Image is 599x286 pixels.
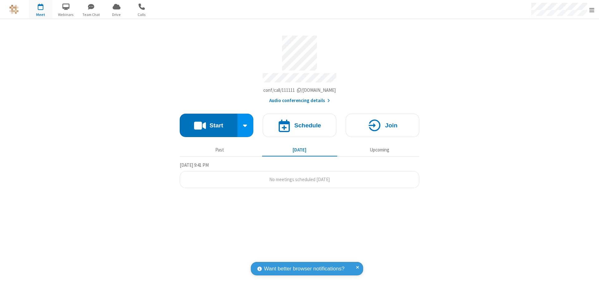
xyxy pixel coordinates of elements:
[262,144,337,156] button: [DATE]
[180,161,419,188] section: Today's Meetings
[54,12,78,17] span: Webinars
[237,114,254,137] div: Start conference options
[209,122,223,128] h4: Start
[264,265,344,273] span: Want better browser notifications?
[385,122,397,128] h4: Join
[29,12,52,17] span: Meet
[294,122,321,128] h4: Schedule
[342,144,417,156] button: Upcoming
[263,87,336,94] button: Copy my meeting room linkCopy my meeting room link
[263,87,336,93] span: Copy my meeting room link
[269,176,330,182] span: No meetings scheduled [DATE]
[269,97,330,104] button: Audio conferencing details
[105,12,128,17] span: Drive
[346,114,419,137] button: Join
[9,5,19,14] img: QA Selenium DO NOT DELETE OR CHANGE
[263,114,336,137] button: Schedule
[80,12,103,17] span: Team Chat
[180,114,237,137] button: Start
[180,162,209,168] span: [DATE] 9:41 PM
[180,31,419,104] section: Account details
[182,144,257,156] button: Past
[130,12,153,17] span: Calls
